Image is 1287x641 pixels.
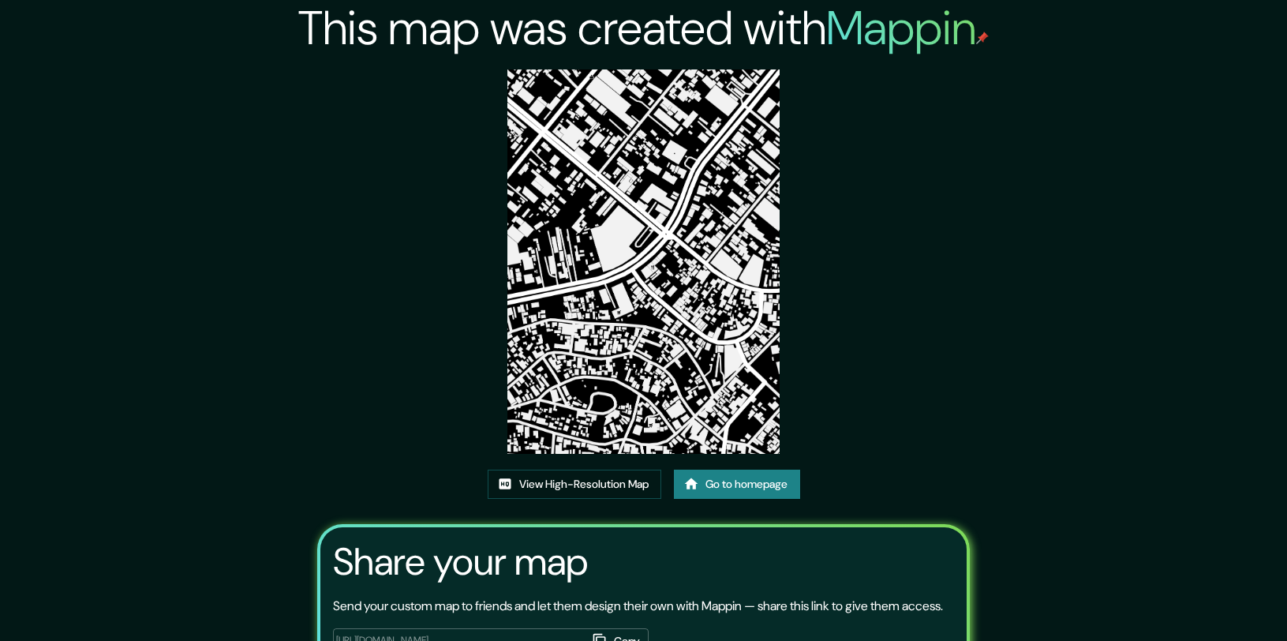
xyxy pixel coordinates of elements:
img: created-map [507,69,779,454]
p: Send your custom map to friends and let them design their own with Mappin — share this link to gi... [333,597,943,616]
h3: Share your map [333,540,588,584]
a: Go to homepage [674,470,800,499]
iframe: Help widget launcher [1147,579,1270,624]
img: mappin-pin [976,32,989,44]
a: View High-Resolution Map [488,470,661,499]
